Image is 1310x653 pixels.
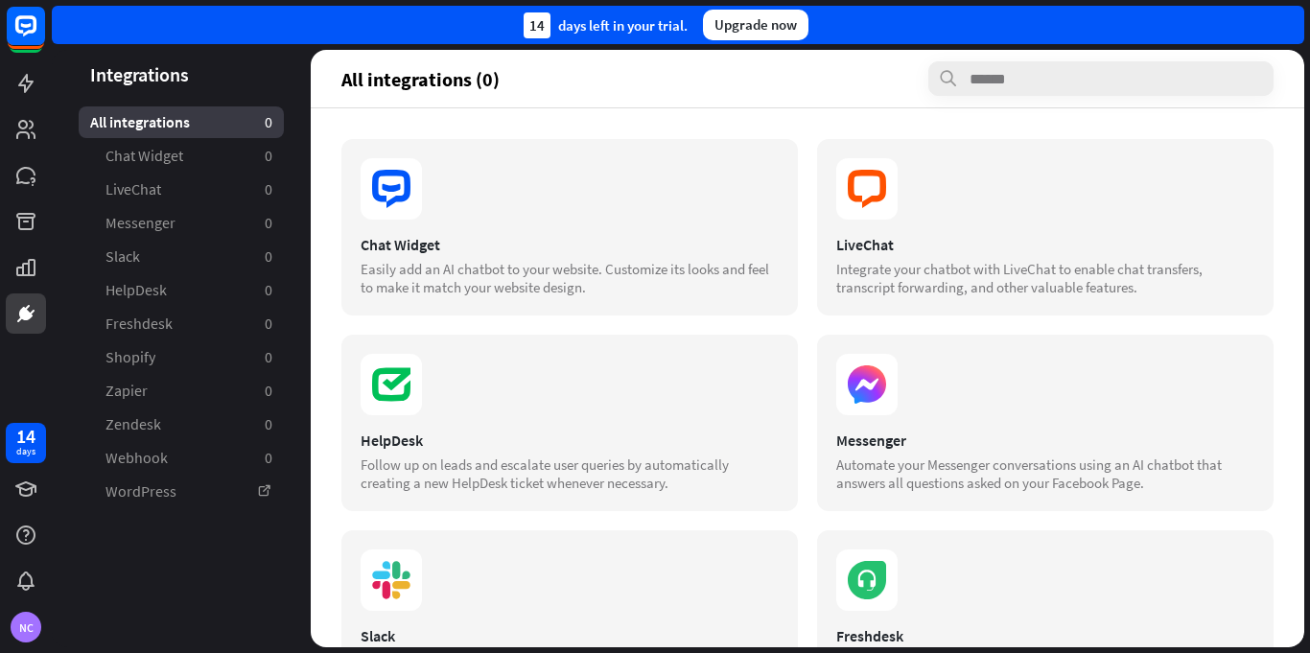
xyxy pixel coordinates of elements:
a: Webhook 0 [79,442,284,474]
span: HelpDesk [105,280,167,300]
div: Automate your Messenger conversations using an AI chatbot that answers all questions asked on you... [836,455,1254,492]
span: Chat Widget [105,146,183,166]
span: Messenger [105,213,175,233]
div: HelpDesk [361,431,779,450]
a: Chat Widget 0 [79,140,284,172]
div: Easily add an AI chatbot to your website. Customize its looks and feel to make it match your webs... [361,260,779,296]
aside: 0 [265,314,272,334]
div: Follow up on leads and escalate user queries by automatically creating a new HelpDesk ticket when... [361,455,779,492]
aside: 0 [265,347,272,367]
a: Slack 0 [79,241,284,272]
aside: 0 [265,179,272,199]
a: HelpDesk 0 [79,274,284,306]
button: Open LiveChat chat widget [15,8,73,65]
span: Shopify [105,347,155,367]
div: LiveChat [836,235,1254,254]
a: LiveChat 0 [79,174,284,205]
aside: 0 [265,146,272,166]
span: LiveChat [105,179,161,199]
span: Zendesk [105,414,161,434]
a: WordPress [79,476,284,507]
span: Zapier [105,381,148,401]
aside: 0 [265,112,272,132]
div: Upgrade now [703,10,808,40]
section: All integrations (0) [341,61,1274,96]
div: Freshdesk [836,626,1254,645]
div: days [16,445,35,458]
div: 14 [16,428,35,445]
div: Messenger [836,431,1254,450]
div: NC [11,612,41,642]
a: 14 days [6,423,46,463]
div: Integrate your chatbot with LiveChat to enable chat transfers, transcript forwarding, and other v... [836,260,1254,296]
aside: 0 [265,280,272,300]
aside: 0 [265,246,272,267]
div: Slack [361,626,779,645]
div: days left in your trial. [524,12,688,38]
aside: 0 [265,381,272,401]
a: Freshdesk 0 [79,308,284,339]
a: Zapier 0 [79,375,284,407]
span: Freshdesk [105,314,173,334]
a: Zendesk 0 [79,408,284,440]
aside: 0 [265,448,272,468]
div: Chat Widget [361,235,779,254]
span: All integrations [90,112,190,132]
div: 14 [524,12,550,38]
aside: 0 [265,414,272,434]
span: Slack [105,246,140,267]
header: Integrations [52,61,311,87]
a: Messenger 0 [79,207,284,239]
span: Webhook [105,448,168,468]
a: Shopify 0 [79,341,284,373]
aside: 0 [265,213,272,233]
